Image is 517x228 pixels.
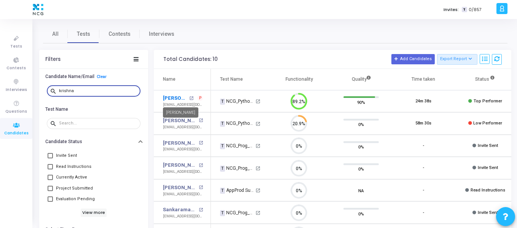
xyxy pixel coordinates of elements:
img: logo [31,2,45,17]
span: Read Instructions [56,162,91,171]
div: Name [163,75,176,83]
div: [EMAIL_ADDRESS][DOMAIN_NAME] [163,214,203,219]
mat-icon: open_in_new [255,99,260,104]
mat-icon: open_in_new [255,166,260,171]
input: Search... [59,121,137,126]
span: 0% [358,143,364,151]
mat-icon: open_in_new [199,185,203,190]
h6: Test Name [45,107,68,112]
div: - [423,187,424,194]
h6: View more [81,209,107,217]
div: Total Candidates: 10 [163,56,218,62]
th: Test Name [211,69,268,90]
div: - [423,165,424,171]
th: Quality [330,69,392,90]
mat-icon: open_in_new [255,143,260,148]
span: Evaluation Pending [56,195,95,204]
span: T [220,210,225,216]
span: Low Performer [473,121,502,126]
span: Candidates [4,130,29,137]
span: T [220,166,225,172]
span: 0% [358,210,364,217]
span: Project Submitted [56,184,93,193]
span: T [462,7,467,13]
div: [PERSON_NAME] [163,107,198,118]
th: Functionality [268,69,330,90]
span: T [220,188,225,194]
span: Tests [10,43,22,50]
button: Candidate Name/EmailClear [39,71,148,83]
mat-icon: open_in_new [199,141,203,145]
a: [PERSON_NAME] [163,94,187,102]
span: Interviews [6,87,27,93]
th: Status [454,69,516,90]
button: Test Name [39,103,148,115]
span: Contests [6,65,26,72]
div: - [423,143,424,149]
span: Tests [77,30,90,38]
span: Contests [109,30,131,38]
button: Add Candidates [391,54,435,64]
span: T [220,99,225,105]
span: Invite Sent [478,165,498,170]
span: 0% [358,165,364,173]
div: [EMAIL_ADDRESS][DOMAIN_NAME] [163,191,203,197]
div: NCG_Prog_JavaFS_2025_Test [220,209,254,216]
div: 58m 30s [415,120,431,127]
div: [EMAIL_ADDRESS][DOMAIN_NAME] [163,169,203,175]
a: Sankaraman K [163,206,197,214]
h6: Candidate Name/Email [45,74,94,80]
mat-icon: open_in_new [255,188,260,193]
div: NCG_Python FS_Developer_2025 [220,98,254,105]
span: Questions [5,108,27,115]
mat-icon: open_in_new [189,96,193,100]
div: 24m 38s [415,98,431,105]
span: Currently Active [56,173,87,182]
span: All [52,30,59,38]
span: P [199,95,202,101]
label: Invites: [444,6,459,13]
span: T [220,121,225,127]
div: AppProd Support_NCG_L3 [220,187,254,194]
div: Filters [45,56,61,62]
div: Time taken [412,75,435,83]
div: NCG_Prog_JavaFS_2025_Test [220,142,254,149]
span: Invite Sent [478,143,498,148]
input: Search... [59,89,137,93]
span: Interviews [149,30,174,38]
span: 0/857 [469,6,482,13]
span: Invite Sent [478,210,498,215]
span: Top Performer [474,99,502,104]
div: [EMAIL_ADDRESS][DOMAIN_NAME] [163,124,203,130]
mat-icon: open_in_new [199,208,203,212]
a: [PERSON_NAME] [163,184,197,191]
a: [PERSON_NAME] [PERSON_NAME] [163,161,197,169]
span: 0% [358,121,364,128]
div: [EMAIL_ADDRESS][DOMAIN_NAME] [163,147,203,152]
mat-icon: search [50,88,59,94]
button: Candidate Status [39,136,148,148]
mat-icon: open_in_new [255,121,260,126]
span: 90% [357,98,365,106]
div: NCG_Python FS_Developer_2025 [220,120,254,127]
div: - [423,210,424,216]
span: T [220,143,225,149]
div: NCG_Prog_JavaFS_2025_Test [220,165,254,172]
a: [PERSON_NAME] [163,139,197,147]
h6: Candidate Status [45,139,82,145]
span: NA [358,187,364,194]
button: Export Report [437,54,478,65]
span: Invite Sent [56,151,77,160]
mat-icon: open_in_new [255,210,260,215]
mat-icon: open_in_new [199,163,203,167]
mat-icon: search [50,120,59,127]
span: Read Instructions [471,188,505,193]
a: Clear [97,74,107,79]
